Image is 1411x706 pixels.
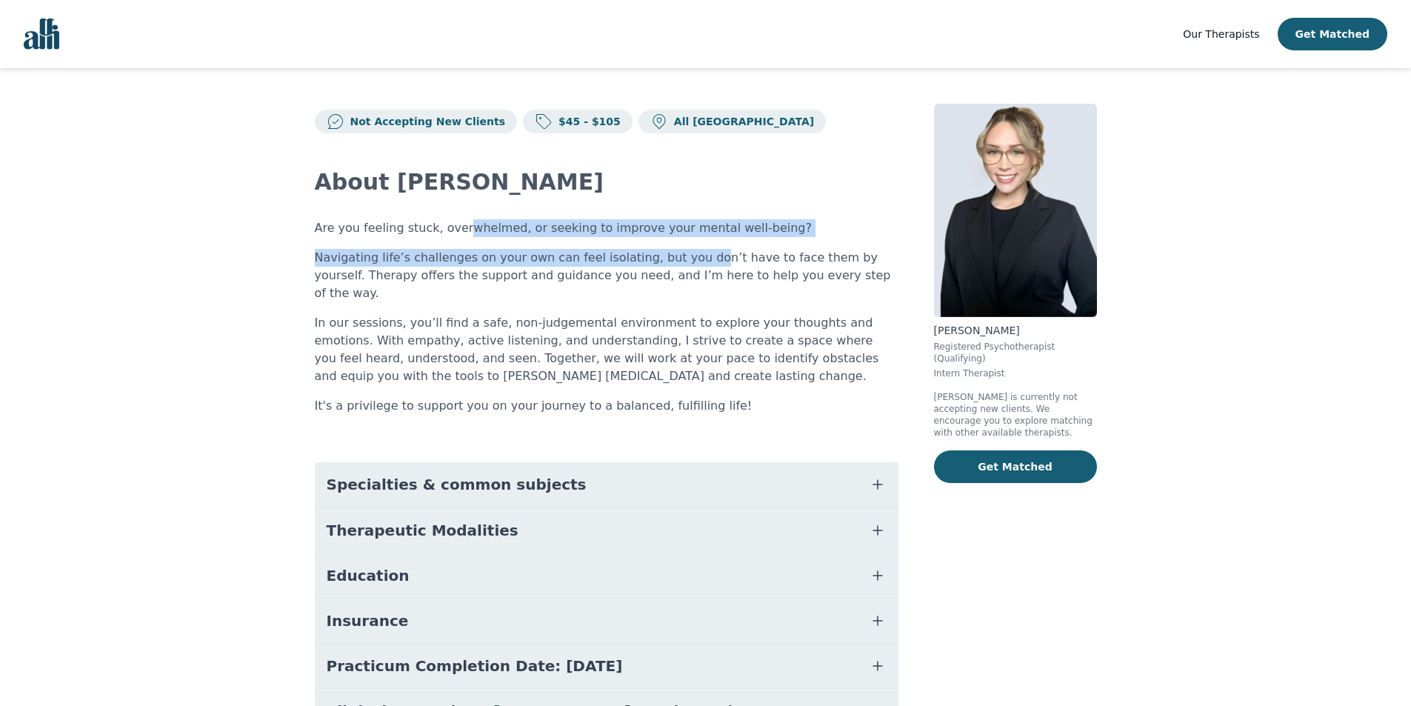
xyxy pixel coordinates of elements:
[934,323,1097,338] p: [PERSON_NAME]
[1183,25,1259,43] a: Our Therapists
[315,553,898,598] button: Education
[315,462,898,507] button: Specialties & common subjects
[327,520,518,541] span: Therapeutic Modalities
[327,474,587,495] span: Specialties & common subjects
[315,249,898,302] p: Navigating life’s challenges on your own can feel isolating, but you don’t have to face them by y...
[327,656,623,676] span: Practicum Completion Date: [DATE]
[934,391,1097,439] p: [PERSON_NAME] is currently not accepting new clients. We encourage you to explore matching with o...
[315,508,898,553] button: Therapeutic Modalities
[327,610,409,631] span: Insurance
[934,450,1097,483] button: Get Matched
[344,114,506,129] p: Not Accepting New Clients
[327,565,410,586] span: Education
[668,114,814,129] p: All [GEOGRAPHIC_DATA]
[553,114,621,129] p: $45 - $105
[934,104,1097,317] img: Olivia_Moore
[315,644,898,688] button: Practicum Completion Date: [DATE]
[315,169,898,196] h2: About [PERSON_NAME]
[934,341,1097,364] p: Registered Psychotherapist (Qualifying)
[24,19,59,50] img: alli logo
[315,599,898,643] button: Insurance
[1183,28,1259,40] span: Our Therapists
[934,367,1097,379] p: Intern Therapist
[315,314,898,385] p: In our sessions, you’ll find a safe, non-judgemental environment to explore your thoughts and emo...
[1278,18,1387,50] button: Get Matched
[315,397,898,415] p: It's a privilege to support you on your journey to a balanced, fulfilling life!
[315,219,898,237] p: Are you feeling stuck, overwhelmed, or seeking to improve your mental well-being?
